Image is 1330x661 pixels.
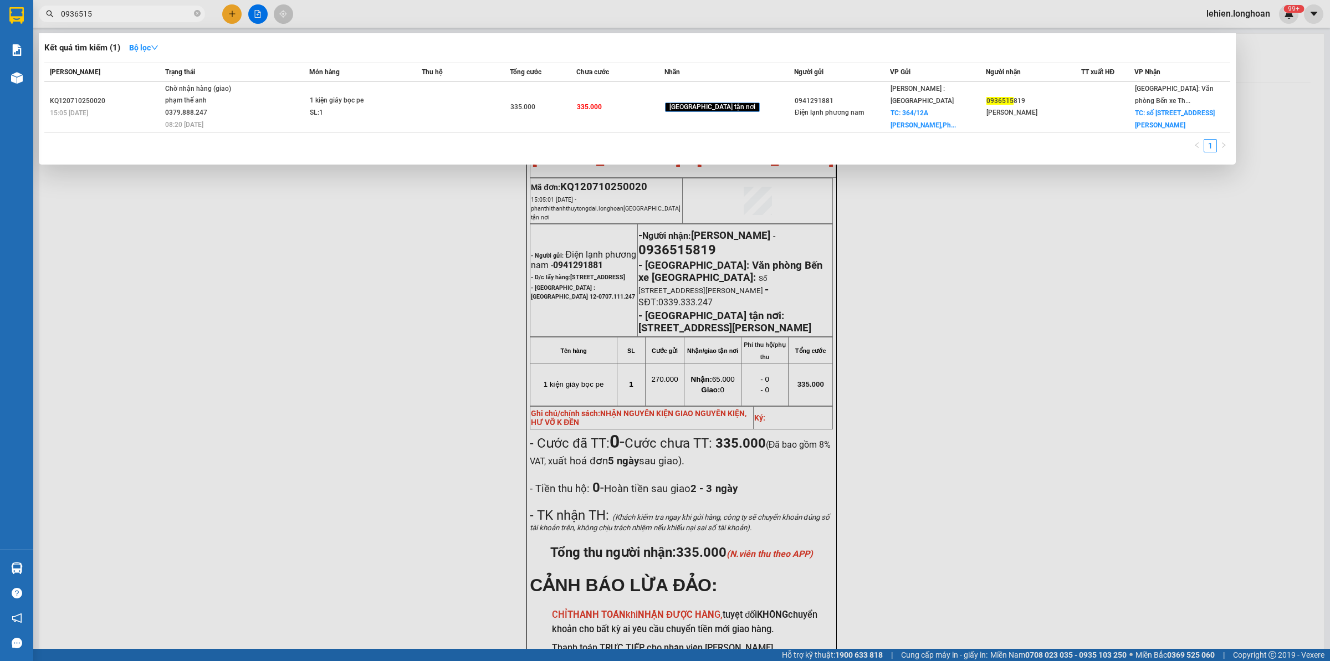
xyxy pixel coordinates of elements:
[891,85,954,105] span: [PERSON_NAME] : [GEOGRAPHIC_DATA]
[12,613,22,623] span: notification
[1220,142,1227,148] span: right
[795,107,889,119] div: Điện lạnh phương nam
[422,68,443,76] span: Thu hộ
[986,95,1081,107] div: 819
[46,10,54,18] span: search
[665,103,760,112] span: [GEOGRAPHIC_DATA] tận nơi
[310,95,393,107] div: 1 kiện giáy bọc pe
[11,72,23,84] img: warehouse-icon
[194,10,201,17] span: close-circle
[11,562,23,574] img: warehouse-icon
[1217,139,1230,152] li: Next Page
[1194,142,1200,148] span: left
[120,39,167,57] button: Bộ lọcdown
[890,68,910,76] span: VP Gửi
[1190,139,1204,152] button: left
[11,44,23,56] img: solution-icon
[510,68,541,76] span: Tổng cước
[1081,68,1114,76] span: TT xuất HĐ
[50,95,162,107] div: KQ120710250020
[794,68,823,76] span: Người gửi
[986,107,1081,119] div: [PERSON_NAME]
[577,103,602,111] span: 335.000
[1204,139,1217,152] li: 1
[1204,140,1216,152] a: 1
[50,109,88,117] span: 15:05 [DATE]
[165,121,203,129] span: 08:20 [DATE]
[309,68,340,76] span: Món hàng
[165,83,248,95] div: Chờ nhận hàng (giao)
[310,107,393,119] div: SL: 1
[1134,68,1160,76] span: VP Nhận
[1135,109,1215,129] span: TC: số [STREET_ADDRESS][PERSON_NAME]
[44,42,120,54] h3: Kết quả tìm kiếm ( 1 )
[576,68,609,76] span: Chưa cước
[986,97,1014,105] span: 0936515
[61,8,192,20] input: Tìm tên, số ĐT hoặc mã đơn
[12,638,22,648] span: message
[510,103,535,111] span: 335.000
[129,43,158,52] strong: Bộ lọc
[1190,139,1204,152] li: Previous Page
[165,68,195,76] span: Trạng thái
[12,588,22,598] span: question-circle
[165,95,248,119] div: phạm thế anh 0379.888.247
[151,44,158,52] span: down
[1217,139,1230,152] button: right
[986,68,1021,76] span: Người nhận
[664,68,680,76] span: Nhãn
[1135,85,1214,105] span: [GEOGRAPHIC_DATA]: Văn phòng Bến xe Th...
[194,9,201,19] span: close-circle
[50,68,100,76] span: [PERSON_NAME]
[891,109,956,129] span: TC: 364/12A [PERSON_NAME],Ph...
[795,95,889,107] div: 0941291881
[9,7,24,24] img: logo-vxr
